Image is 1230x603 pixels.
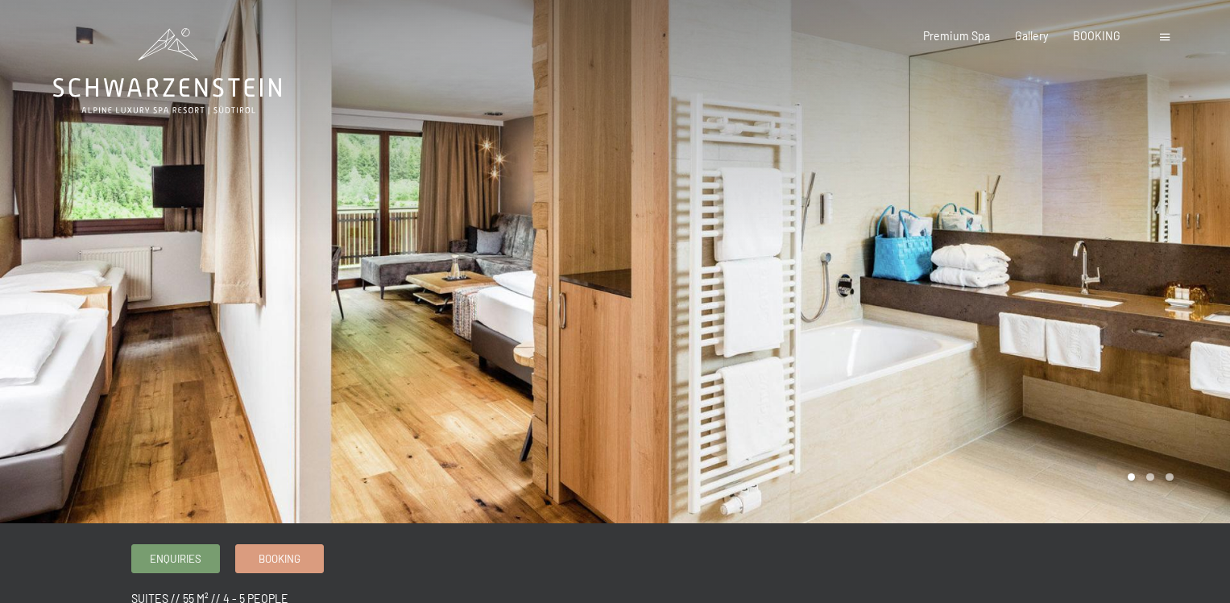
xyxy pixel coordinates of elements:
[236,545,323,572] a: Booking
[132,545,219,572] a: Enquiries
[150,551,201,566] span: Enquiries
[1015,29,1048,43] a: Gallery
[1073,29,1120,43] a: BOOKING
[923,29,990,43] a: Premium Spa
[259,551,300,566] span: Booking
